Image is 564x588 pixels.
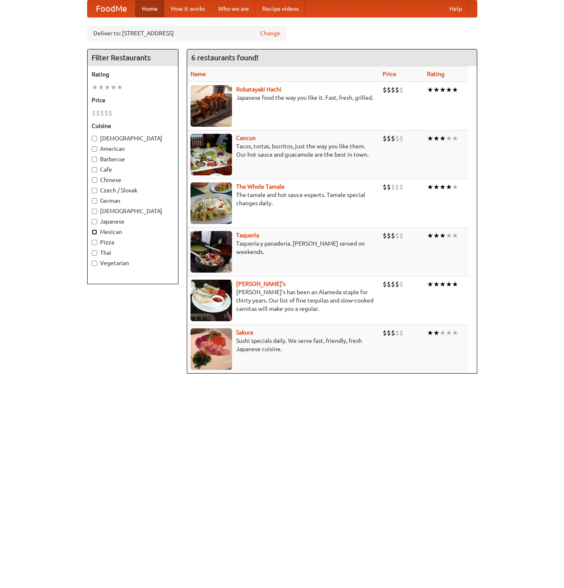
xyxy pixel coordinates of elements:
[100,108,104,118] li: $
[98,83,104,92] li: ★
[92,207,174,215] label: [DEMOGRAPHIC_DATA]
[395,85,399,94] li: $
[383,280,387,289] li: $
[190,85,232,127] img: robatayaki.jpg
[92,240,97,245] input: Pizza
[92,250,97,256] input: Thai
[190,71,206,77] a: Name
[236,232,259,239] a: Taqueria
[439,134,446,143] li: ★
[92,145,174,153] label: American
[433,328,439,337] li: ★
[108,108,112,118] li: $
[256,0,305,17] a: Recipe videos
[92,248,174,257] label: Thai
[92,157,97,162] input: Barbecue
[399,231,403,240] li: $
[110,83,117,92] li: ★
[96,108,100,118] li: $
[92,186,174,194] label: Czech / Slovak
[190,337,376,353] p: Sushi specials daily. We serve fast, friendly, fresh Japanese cuisine.
[395,231,399,240] li: $
[92,136,97,141] input: [DEMOGRAPHIC_DATA]
[190,191,376,207] p: The tamale and hot sauce experts. Tamale special changes daily.
[387,134,391,143] li: $
[92,83,98,92] li: ★
[236,329,253,336] b: Sakura
[92,165,174,174] label: Cafe
[92,96,174,104] h5: Price
[387,280,391,289] li: $
[395,182,399,192] li: $
[383,71,396,77] a: Price
[88,0,135,17] a: FoodMe
[92,197,174,205] label: German
[190,328,232,370] img: sakura.jpg
[212,0,256,17] a: Who we are
[439,328,446,337] li: ★
[452,182,458,192] li: ★
[190,142,376,159] p: Tacos, tortas, burritos, just the way you like them. Our hot sauce and guacamole are the best in ...
[164,0,212,17] a: How it works
[427,85,433,94] li: ★
[92,134,174,143] label: [DEMOGRAPHIC_DATA]
[190,239,376,256] p: Taqueria y panaderia. [PERSON_NAME] served on weekends.
[427,182,433,192] li: ★
[236,280,286,287] a: [PERSON_NAME]'s
[391,328,395,337] li: $
[391,134,395,143] li: $
[387,328,391,337] li: $
[427,231,433,240] li: ★
[190,280,232,321] img: pedros.jpg
[92,70,174,79] h5: Rating
[92,108,96,118] li: $
[191,54,259,62] ng-pluralize: 6 restaurants found!
[427,280,433,289] li: ★
[383,85,387,94] li: $
[387,85,391,94] li: $
[427,328,433,337] li: ★
[92,217,174,226] label: Japanese
[92,177,97,183] input: Chinese
[190,182,232,224] img: wholetamale.jpg
[452,85,458,94] li: ★
[395,134,399,143] li: $
[446,134,452,143] li: ★
[383,328,387,337] li: $
[427,134,433,143] li: ★
[383,134,387,143] li: $
[387,231,391,240] li: $
[92,198,97,204] input: German
[433,182,439,192] li: ★
[383,182,387,192] li: $
[452,231,458,240] li: ★
[446,231,452,240] li: ★
[236,86,281,93] a: Robatayaki Hachi
[452,280,458,289] li: ★
[399,280,403,289] li: $
[387,182,391,192] li: $
[88,49,178,66] h4: Filter Restaurants
[190,231,232,273] img: taqueria.jpg
[433,280,439,289] li: ★
[92,167,97,172] input: Cafe
[104,108,108,118] li: $
[92,238,174,246] label: Pizza
[427,71,444,77] a: Rating
[190,288,376,313] p: [PERSON_NAME]'s has been an Alameda staple for thirty years. Our list of fine tequilas and slow-c...
[236,183,285,190] a: The Whole Tamale
[391,85,395,94] li: $
[391,280,395,289] li: $
[104,83,110,92] li: ★
[433,134,439,143] li: ★
[446,280,452,289] li: ★
[92,229,97,235] input: Mexican
[190,134,232,175] img: cancun.jpg
[391,231,395,240] li: $
[446,182,452,192] li: ★
[135,0,164,17] a: Home
[452,134,458,143] li: ★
